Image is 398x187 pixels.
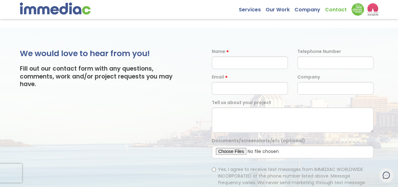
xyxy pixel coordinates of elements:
[212,167,216,172] input: Yes, I agree to receive text messages from IMMEDIAC WORLDWIDE INCORPORATED at the phone number li...
[20,3,91,15] img: immediac
[351,3,364,16] img: Down
[367,3,378,16] img: logo2_wea_nobg.webp
[212,99,271,106] label: Tell us about your project
[212,137,305,144] label: Documents/screenshots/etc (optional)
[294,3,325,13] a: Company
[212,74,224,80] label: Email
[266,3,294,13] a: Our Work
[20,48,186,59] h2: We would love to hear from you!
[239,3,266,13] a: Services
[297,74,320,80] label: Company
[297,48,341,55] label: Telephone Number
[325,3,351,13] a: Contact
[20,65,186,88] h3: Fill out our contact form with any questions, comments, work and/or project requests you may have.
[212,48,225,55] label: Name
